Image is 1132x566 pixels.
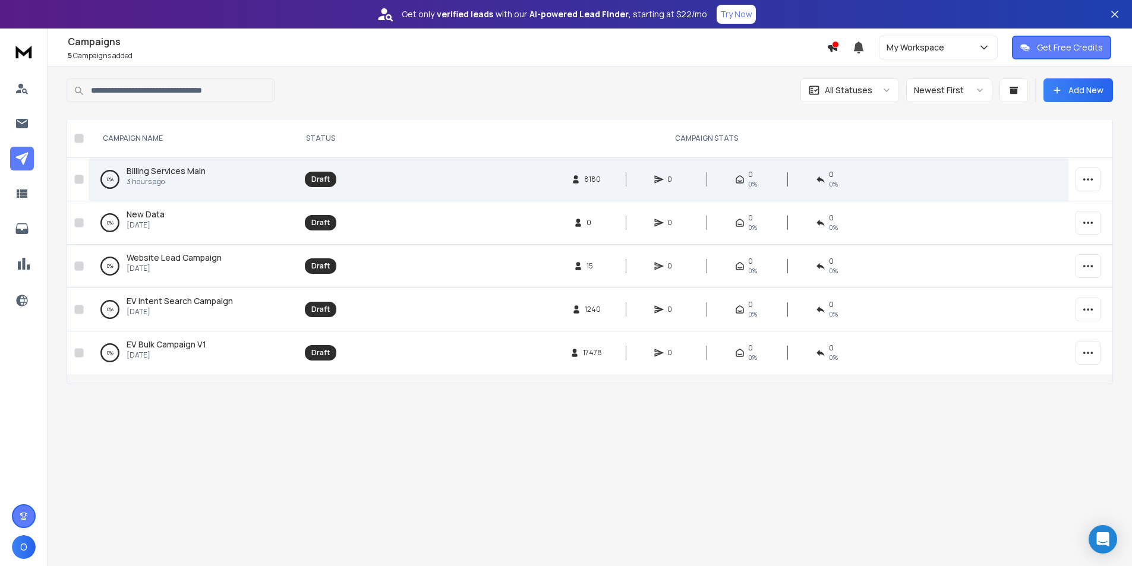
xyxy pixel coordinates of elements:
span: 5 [68,50,72,61]
a: Billing Services Main [127,165,206,177]
span: 0 [829,213,834,223]
span: 0 [748,300,753,309]
span: 0% [829,266,838,276]
p: [DATE] [127,350,206,360]
span: EV Bulk Campaign V1 [127,339,206,350]
span: 0 [748,170,753,179]
p: 0 % [107,347,113,359]
img: logo [12,40,36,62]
td: 0%EV Intent Search Campaign[DATE] [89,288,297,331]
span: 0 [667,305,679,314]
div: Draft [311,261,330,271]
p: Get only with our starting at $22/mo [402,8,707,20]
span: 0% [748,353,757,362]
h1: Campaigns [68,34,827,49]
button: Add New [1043,78,1113,102]
button: O [12,535,36,559]
span: 1240 [585,305,601,314]
p: 3 hours ago [127,177,206,186]
span: 15 [587,261,598,271]
a: New Data [127,208,165,220]
span: 0% [748,223,757,232]
p: [DATE] [127,264,222,273]
p: All Statuses [825,84,872,96]
p: [DATE] [127,220,165,230]
span: 0 [667,175,679,184]
div: Open Intercom Messenger [1089,525,1117,554]
td: 0%New Data[DATE] [89,201,297,245]
span: Website Lead Campaign [127,252,222,263]
p: Get Free Credits [1037,42,1103,53]
a: Website Lead Campaign [127,252,222,264]
span: 0% [829,309,838,319]
button: Try Now [717,5,756,24]
span: 0% [748,266,757,276]
p: 0 % [107,173,113,185]
span: 0% [748,309,757,319]
span: 0% [829,353,838,362]
p: 0 % [107,260,113,272]
span: 0 [667,261,679,271]
span: 0 [748,343,753,353]
span: 17478 [583,348,602,358]
div: Draft [311,305,330,314]
span: 0 [667,348,679,358]
p: Try Now [720,8,752,20]
span: 8180 [584,175,601,184]
span: 0 [667,218,679,227]
div: Draft [311,175,330,184]
th: STATUS [297,119,345,158]
span: 0 [829,300,834,309]
td: 0%Billing Services Main3 hours ago [89,158,297,201]
a: EV Intent Search Campaign [127,295,233,307]
span: 0 [587,218,598,227]
span: 0% [748,179,757,189]
span: 0 [829,170,834,179]
span: 0 [829,257,834,266]
button: Get Free Credits [1012,36,1111,59]
span: 0 [829,343,834,353]
span: 0 [748,213,753,223]
p: [DATE] [127,307,233,317]
td: 0%EV Bulk Campaign V1[DATE] [89,331,297,375]
p: 0 % [107,303,113,315]
span: 0% [829,223,838,232]
div: Draft [311,218,330,227]
td: 0%Website Lead Campaign[DATE] [89,245,297,288]
span: 0% [829,179,838,189]
div: Draft [311,348,330,358]
span: 0 [748,257,753,266]
button: Newest First [906,78,992,102]
p: My Workspace [887,42,949,53]
strong: verified leads [437,8,493,20]
strong: AI-powered Lead Finder, [529,8,630,20]
span: Billing Services Main [127,165,206,176]
th: CAMPAIGN NAME [89,119,297,158]
th: CAMPAIGN STATS [345,119,1068,158]
p: 0 % [107,217,113,229]
a: EV Bulk Campaign V1 [127,339,206,350]
p: Campaigns added [68,51,827,61]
